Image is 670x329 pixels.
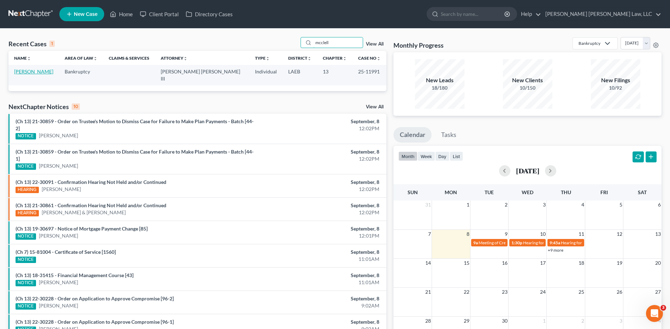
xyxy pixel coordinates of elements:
span: 13 [654,230,662,238]
div: September, 8 [263,179,379,186]
a: Typeunfold_more [255,55,270,61]
span: 29 [463,317,470,325]
div: New Clients [503,76,552,84]
span: Hearing for [PERSON_NAME] [523,240,578,245]
a: Calendar [393,127,432,143]
a: (Ch 13) 18-31415 - Financial Management Course [43] [16,272,134,278]
span: 9a [473,240,478,245]
th: Claims & Services [103,51,155,65]
div: Recent Cases [8,40,55,48]
div: 10 [72,103,80,110]
a: [PERSON_NAME] [39,162,78,169]
span: 20 [654,259,662,267]
div: New Leads [415,76,464,84]
span: 17 [539,259,546,267]
div: September, 8 [263,295,379,302]
div: 1 [49,41,55,47]
iframe: Intercom live chat [646,305,663,322]
i: unfold_more [343,56,347,61]
a: Area of Lawunfold_more [65,55,97,61]
span: 27 [654,288,662,296]
span: 7 [427,230,432,238]
span: 1:30p [511,240,522,245]
a: Tasks [435,127,463,143]
a: Case Nounfold_more [358,55,381,61]
span: 31 [425,201,432,209]
div: September, 8 [263,318,379,325]
a: View All [366,104,384,109]
span: Mon [445,189,457,195]
a: [PERSON_NAME] [39,302,78,309]
a: Help [517,8,541,20]
span: New Case [74,12,97,17]
div: September, 8 [263,202,379,209]
span: 24 [539,288,546,296]
button: list [450,151,463,161]
span: 11 [578,230,585,238]
span: 19 [616,259,623,267]
i: unfold_more [183,56,188,61]
div: 12:02PM [263,125,379,132]
a: Attorneyunfold_more [161,55,188,61]
span: 16 [501,259,508,267]
div: 12:01PM [263,232,379,239]
input: Search by name... [441,7,505,20]
td: 25-11991 [352,65,386,85]
span: 26 [616,288,623,296]
span: 1 [542,317,546,325]
a: (Ch 13) 21-30859 - Order on Trustee's Motion to Dismiss Case for Failure to Make Plan Payments - ... [16,118,254,131]
span: 3 [542,201,546,209]
td: [PERSON_NAME] [PERSON_NAME] III [155,65,249,85]
span: 2 [504,201,508,209]
span: Fri [600,189,608,195]
span: Hearing for [PERSON_NAME] & [PERSON_NAME] [561,240,653,245]
div: NOTICE [16,303,36,310]
span: 25 [578,288,585,296]
div: September, 8 [263,148,379,155]
div: 9:02AM [263,302,379,309]
div: HEARING [16,210,39,216]
span: 3 [619,317,623,325]
span: 28 [425,317,432,325]
a: [PERSON_NAME] [39,132,78,139]
span: 15 [463,259,470,267]
div: 11:01AM [263,279,379,286]
a: Client Portal [136,8,182,20]
button: day [435,151,450,161]
div: 12:02PM [263,209,379,216]
div: 10/92 [591,84,640,91]
button: month [398,151,417,161]
div: New Filings [591,76,640,84]
div: NOTICE [16,163,36,170]
span: Sun [408,189,418,195]
a: Directory Cases [182,8,236,20]
i: unfold_more [376,56,381,61]
td: 13 [317,65,352,85]
div: HEARING [16,187,39,193]
span: Sat [638,189,647,195]
a: (Ch 13) 22-30091 - Confirmation Hearing Not Held and/or Continued [16,179,166,185]
div: September, 8 [263,225,379,232]
td: Bankruptcy [59,65,103,85]
span: Tue [485,189,494,195]
h2: [DATE] [516,167,539,174]
td: LAEB [283,65,317,85]
a: [PERSON_NAME] [PERSON_NAME] Law, LLC [542,8,661,20]
a: (Ch 13) 22-30228 - Order on Application to Approve Compromise [96-2] [16,295,174,301]
a: Districtunfold_more [288,55,312,61]
input: Search by name... [313,37,363,48]
div: NextChapter Notices [8,102,80,111]
a: [PERSON_NAME] [42,186,81,193]
span: Thu [561,189,571,195]
div: NOTICE [16,257,36,263]
div: September, 8 [263,118,379,125]
span: 2 [581,317,585,325]
div: 12:02PM [263,186,379,193]
div: 11:01AM [263,256,379,263]
span: 5 [619,201,623,209]
span: 30 [501,317,508,325]
a: (Ch 13) 19-30697 - Notice of Mortgage Payment Change [85] [16,226,148,232]
div: NOTICE [16,133,36,139]
span: Meeting of Creditors for [PERSON_NAME] [479,240,557,245]
span: 21 [425,288,432,296]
